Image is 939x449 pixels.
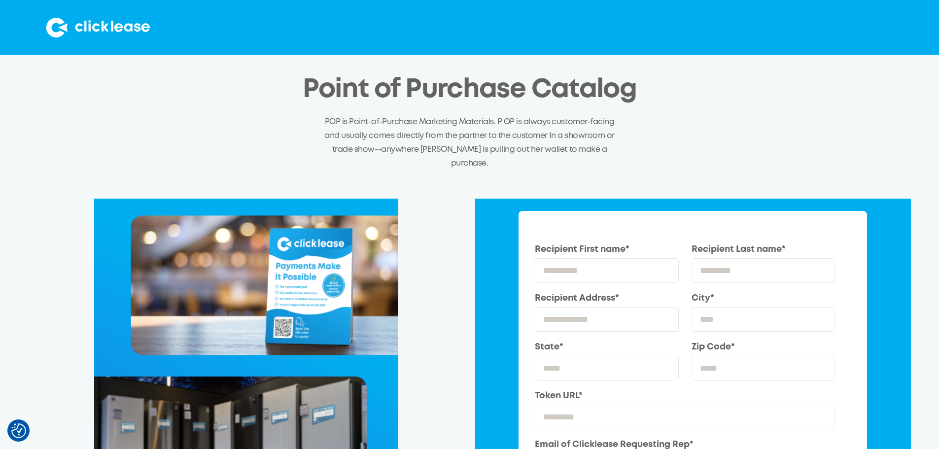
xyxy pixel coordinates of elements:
label: State* [535,341,679,353]
label: Token URL* [535,389,835,402]
h2: Point of Purchase Catalog [303,75,637,104]
img: Clicklease logo [46,18,150,37]
label: City* [692,292,835,305]
label: Zip Code* [692,341,835,353]
p: POP is Point-of-Purchase Marketing Materials. P OP is always customer-facing and usually comes di... [324,115,615,170]
label: Recipient First name* [535,243,679,256]
button: Consent Preferences [11,423,26,438]
img: Revisit consent button [11,423,26,438]
label: Recipient Address* [535,292,679,305]
label: Recipient Last name* [692,243,835,256]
